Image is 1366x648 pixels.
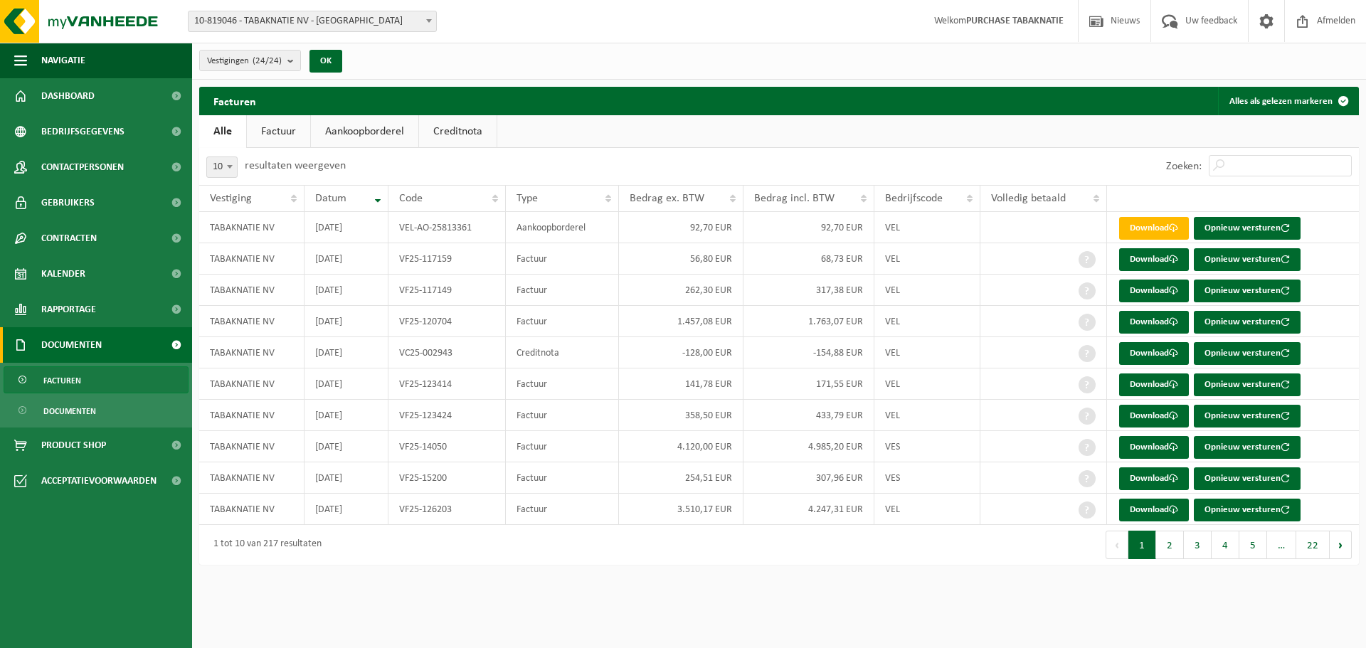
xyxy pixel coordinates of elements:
[1194,311,1301,334] button: Opnieuw versturen
[41,221,97,256] span: Contracten
[305,275,388,306] td: [DATE]
[305,494,388,525] td: [DATE]
[743,368,875,400] td: 171,55 EUR
[199,494,305,525] td: TABAKNATIE NV
[874,275,980,306] td: VEL
[619,306,743,337] td: 1.457,08 EUR
[189,11,436,31] span: 10-819046 - TABAKNATIE NV - ANTWERPEN
[619,400,743,431] td: 358,50 EUR
[1218,87,1357,115] button: Alles als gelezen markeren
[253,56,282,65] count: (24/24)
[41,292,96,327] span: Rapportage
[206,156,238,178] span: 10
[874,212,980,243] td: VEL
[305,462,388,494] td: [DATE]
[1267,531,1296,559] span: …
[388,243,505,275] td: VF25-117159
[743,212,875,243] td: 92,70 EUR
[619,337,743,368] td: -128,00 EUR
[388,368,505,400] td: VF25-123414
[388,275,505,306] td: VF25-117149
[743,275,875,306] td: 317,38 EUR
[1119,436,1189,459] a: Download
[388,212,505,243] td: VEL-AO-25813361
[619,368,743,400] td: 141,78 EUR
[506,306,619,337] td: Factuur
[874,494,980,525] td: VEL
[206,532,322,558] div: 1 tot 10 van 217 resultaten
[874,306,980,337] td: VEL
[630,193,704,204] span: Bedrag ex. BTW
[315,193,346,204] span: Datum
[743,494,875,525] td: 4.247,31 EUR
[743,462,875,494] td: 307,96 EUR
[43,398,96,425] span: Documenten
[1119,342,1189,365] a: Download
[207,157,237,177] span: 10
[743,243,875,275] td: 68,73 EUR
[305,337,388,368] td: [DATE]
[1296,531,1330,559] button: 22
[388,400,505,431] td: VF25-123424
[41,327,102,363] span: Documenten
[305,431,388,462] td: [DATE]
[388,431,505,462] td: VF25-14050
[1184,531,1212,559] button: 3
[1194,467,1301,490] button: Opnieuw versturen
[506,400,619,431] td: Factuur
[199,306,305,337] td: TABAKNATIE NV
[1119,248,1189,271] a: Download
[199,243,305,275] td: TABAKNATIE NV
[305,400,388,431] td: [DATE]
[1106,531,1128,559] button: Previous
[991,193,1066,204] span: Volledig betaald
[1128,531,1156,559] button: 1
[619,462,743,494] td: 254,51 EUR
[1194,217,1301,240] button: Opnieuw versturen
[885,193,943,204] span: Bedrijfscode
[188,11,437,32] span: 10-819046 - TABAKNATIE NV - ANTWERPEN
[743,431,875,462] td: 4.985,20 EUR
[1119,467,1189,490] a: Download
[517,193,538,204] span: Type
[619,243,743,275] td: 56,80 EUR
[388,494,505,525] td: VF25-126203
[207,51,282,72] span: Vestigingen
[1119,311,1189,334] a: Download
[619,212,743,243] td: 92,70 EUR
[506,275,619,306] td: Factuur
[1194,499,1301,521] button: Opnieuw versturen
[1166,161,1202,172] label: Zoeken:
[41,256,85,292] span: Kalender
[41,114,125,149] span: Bedrijfsgegevens
[43,367,81,394] span: Facturen
[1194,342,1301,365] button: Opnieuw versturen
[199,400,305,431] td: TABAKNATIE NV
[41,149,124,185] span: Contactpersonen
[1119,280,1189,302] a: Download
[305,306,388,337] td: [DATE]
[199,368,305,400] td: TABAKNATIE NV
[506,212,619,243] td: Aankoopborderel
[1194,280,1301,302] button: Opnieuw versturen
[619,494,743,525] td: 3.510,17 EUR
[1119,217,1189,240] a: Download
[399,193,423,204] span: Code
[1119,499,1189,521] a: Download
[1156,531,1184,559] button: 2
[199,337,305,368] td: TABAKNATIE NV
[4,397,189,424] a: Documenten
[874,368,980,400] td: VEL
[506,494,619,525] td: Factuur
[1119,373,1189,396] a: Download
[199,275,305,306] td: TABAKNATIE NV
[199,431,305,462] td: TABAKNATIE NV
[199,87,270,115] h2: Facturen
[1239,531,1267,559] button: 5
[419,115,497,148] a: Creditnota
[874,400,980,431] td: VEL
[41,43,85,78] span: Navigatie
[506,337,619,368] td: Creditnota
[199,50,301,71] button: Vestigingen(24/24)
[506,431,619,462] td: Factuur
